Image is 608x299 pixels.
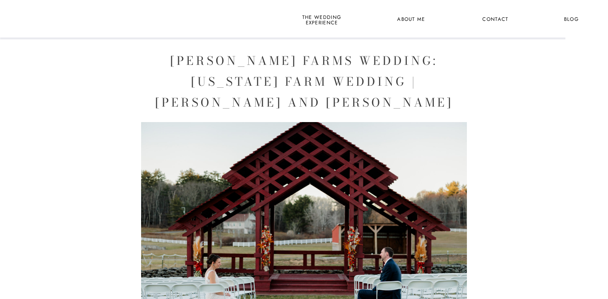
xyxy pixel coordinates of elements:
h1: [PERSON_NAME] Farms Wedding: [US_STATE] Farm Wedding | [PERSON_NAME] and [PERSON_NAME] [150,50,458,113]
a: Blog [557,15,586,25]
a: Contact [481,15,510,25]
a: the wedding experience [301,15,343,25]
a: About Me [392,15,430,25]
